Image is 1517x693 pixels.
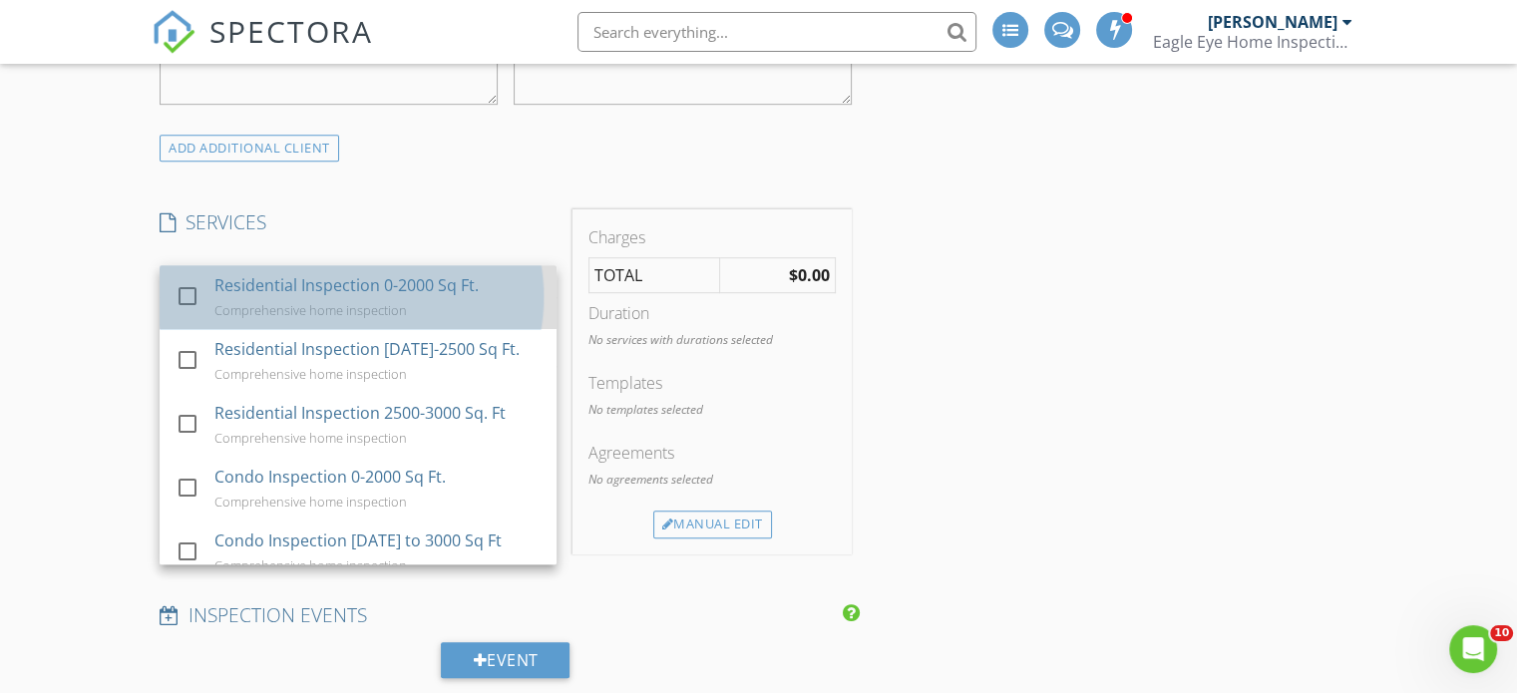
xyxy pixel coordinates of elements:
div: ADD ADDITIONAL client [160,135,339,162]
span: SPECTORA [209,10,373,52]
div: Manual Edit [653,511,772,538]
p: No templates selected [588,401,836,419]
div: Duration [588,301,836,325]
div: Residential Inspection [DATE]-2500 Sq Ft. [214,337,520,361]
div: Residential Inspection 2500-3000 Sq. Ft [214,401,506,425]
div: Agreements [588,441,836,465]
div: Condo Inspection [DATE] to 3000 Sq Ft [214,528,502,552]
strong: $0.00 [789,264,830,286]
div: [PERSON_NAME] [1208,12,1337,32]
div: Templates [588,371,836,395]
span: 10 [1490,625,1513,641]
div: Comprehensive home inspection [214,302,407,318]
div: Comprehensive home inspection [214,557,407,573]
div: Eagle Eye Home Inspection [1153,32,1352,52]
a: SPECTORA [152,27,373,69]
div: Charges [588,225,836,249]
p: No services with durations selected [588,331,836,349]
iframe: Intercom live chat [1449,625,1497,673]
div: Residential Inspection 0-2000 Sq Ft. [214,273,479,297]
img: The Best Home Inspection Software - Spectora [152,10,195,54]
div: Comprehensive home inspection [214,366,407,382]
div: Condo Inspection 0-2000 Sq Ft. [214,465,446,489]
div: Comprehensive home inspection [214,430,407,446]
input: Search everything... [577,12,976,52]
p: No agreements selected [588,471,836,489]
div: Event [441,642,569,678]
div: Comprehensive home inspection [214,494,407,510]
h4: SERVICES [160,209,557,235]
h4: INSPECTION EVENTS [160,602,852,628]
td: TOTAL [589,258,720,293]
